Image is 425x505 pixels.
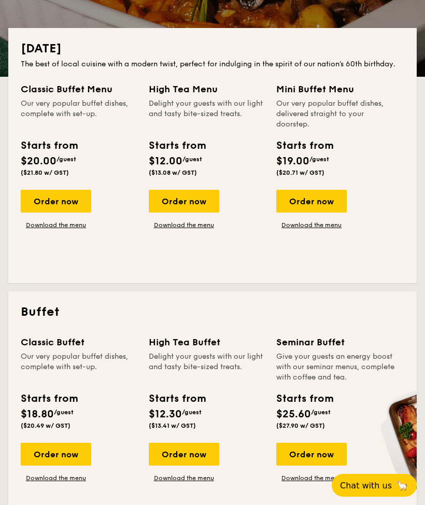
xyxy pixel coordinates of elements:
[276,352,398,383] div: Give your guests an energy boost with our seminar menus, complete with coffee and tea.
[276,391,333,406] div: Starts from
[21,82,136,96] div: Classic Buffet Menu
[276,221,347,229] a: Download the menu
[21,335,136,349] div: Classic Buffet
[21,40,404,57] h2: [DATE]
[149,99,264,130] div: Delight your guests with our light and tasty bite-sized treats.
[21,391,74,406] div: Starts from
[149,221,219,229] a: Download the menu
[149,335,264,349] div: High Tea Buffet
[149,443,219,466] div: Order now
[149,155,182,167] span: $12.00
[276,138,333,153] div: Starts from
[340,481,392,490] span: Chat with us
[21,408,54,420] span: $18.80
[21,169,69,176] span: ($21.80 w/ GST)
[276,169,324,176] span: ($20.71 w/ GST)
[276,190,347,213] div: Order now
[21,443,91,466] div: Order now
[21,221,91,229] a: Download the menu
[149,408,182,420] span: $12.30
[149,82,264,96] div: High Tea Menu
[276,82,398,96] div: Mini Buffet Menu
[309,156,329,163] span: /guest
[149,474,219,482] a: Download the menu
[276,408,311,420] span: $25.60
[276,335,398,349] div: Seminar Buffet
[56,156,76,163] span: /guest
[149,352,264,383] div: Delight your guests with our light and tasty bite-sized treats.
[21,59,404,69] div: The best of local cuisine with a modern twist, perfect for indulging in the spirit of our nation’...
[311,409,331,416] span: /guest
[149,422,196,429] span: ($13.41 w/ GST)
[149,190,219,213] div: Order now
[276,422,325,429] span: ($27.90 w/ GST)
[21,304,404,320] h2: Buffet
[54,409,74,416] span: /guest
[21,190,91,213] div: Order now
[332,474,417,497] button: Chat with us🦙
[21,352,136,383] div: Our very popular buffet dishes, complete with set-up.
[276,99,398,130] div: Our very popular buffet dishes, delivered straight to your doorstep.
[182,409,202,416] span: /guest
[276,474,347,482] a: Download the menu
[21,99,136,130] div: Our very popular buffet dishes, complete with set-up.
[182,156,202,163] span: /guest
[149,169,197,176] span: ($13.08 w/ GST)
[21,422,70,429] span: ($20.49 w/ GST)
[276,155,309,167] span: $19.00
[276,443,347,466] div: Order now
[149,138,202,153] div: Starts from
[21,474,91,482] a: Download the menu
[21,155,56,167] span: $20.00
[396,480,408,492] span: 🦙
[149,391,202,406] div: Starts from
[21,138,74,153] div: Starts from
